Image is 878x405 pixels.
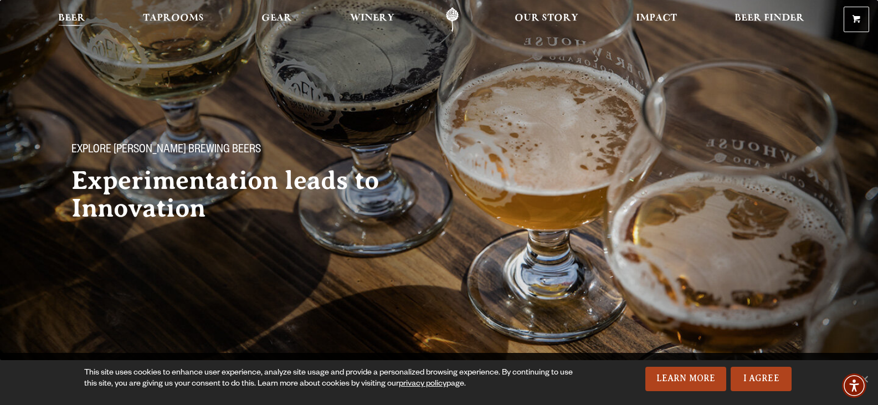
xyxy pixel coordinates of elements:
a: Taprooms [136,7,211,32]
a: Beer Finder [727,7,812,32]
a: Winery [343,7,402,32]
a: Our Story [507,7,586,32]
span: Our Story [515,14,578,23]
a: Gear [254,7,299,32]
a: Beer [51,7,93,32]
a: privacy policy [399,380,446,389]
span: Gear [261,14,292,23]
a: Impact [629,7,684,32]
span: Impact [636,14,677,23]
a: Learn More [645,367,727,391]
a: Odell Home [432,7,473,32]
span: Winery [350,14,394,23]
span: Explore [PERSON_NAME] Brewing Beers [71,143,261,158]
span: Beer [58,14,85,23]
span: Beer Finder [735,14,804,23]
div: This site uses cookies to enhance user experience, analyze site usage and provide a personalized ... [84,368,578,390]
h2: Experimentation leads to Innovation [71,167,417,222]
span: Taprooms [143,14,204,23]
div: Accessibility Menu [842,373,866,398]
a: I Agree [731,367,792,391]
